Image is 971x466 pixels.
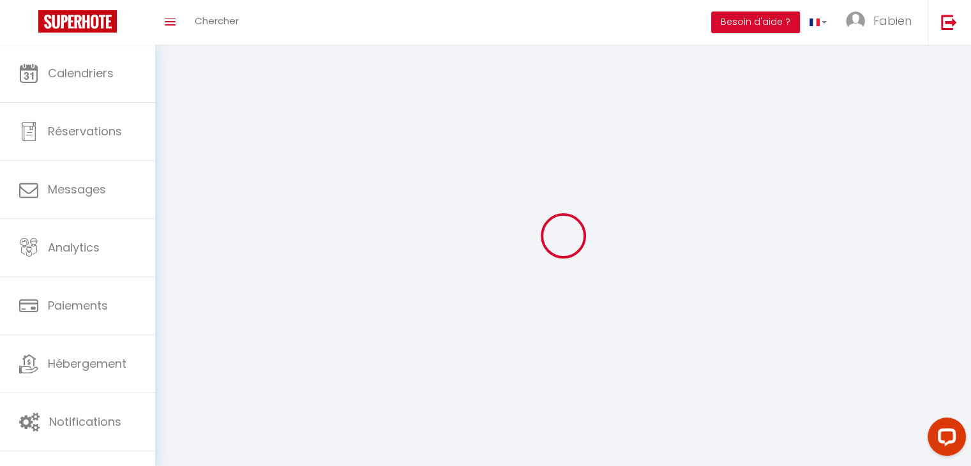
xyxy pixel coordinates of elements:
span: Notifications [49,414,121,430]
img: Super Booking [38,10,117,33]
img: logout [941,14,957,30]
img: ... [846,11,865,31]
span: Fabien [873,13,912,29]
button: Besoin d'aide ? [711,11,800,33]
span: Hébergement [48,356,126,372]
span: Calendriers [48,65,114,81]
span: Messages [48,181,106,197]
span: Paiements [48,297,108,313]
span: Analytics [48,239,100,255]
iframe: LiveChat chat widget [917,412,971,466]
span: Réservations [48,123,122,139]
span: Chercher [195,14,239,27]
